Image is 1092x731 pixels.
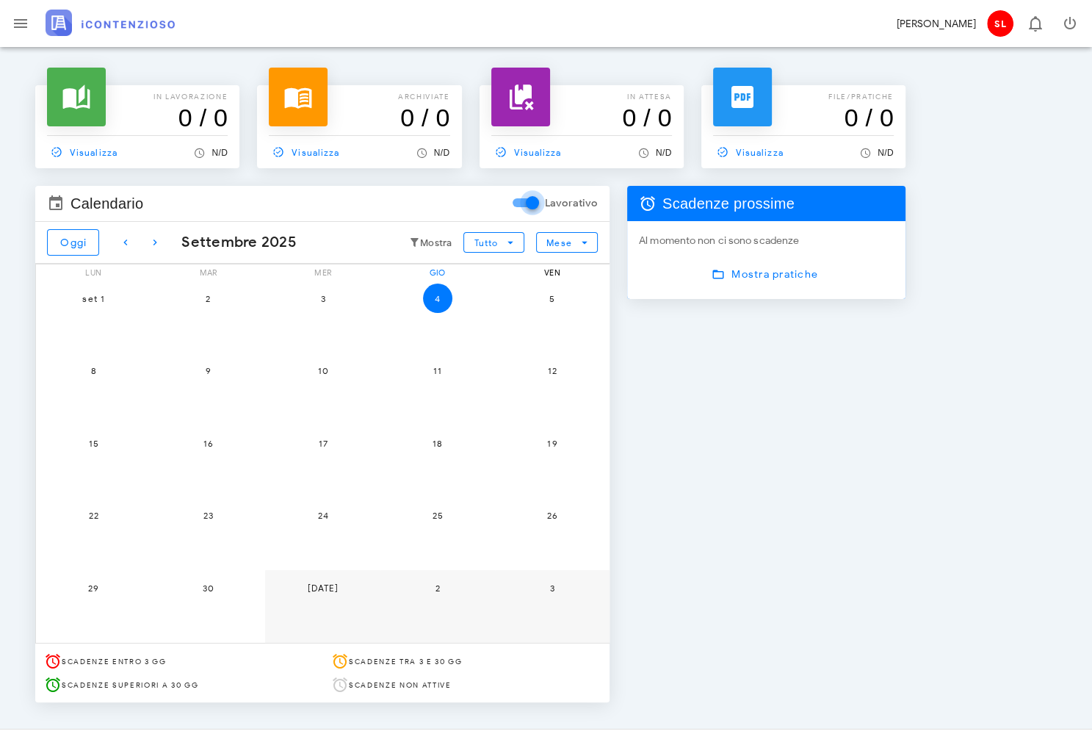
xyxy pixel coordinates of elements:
span: 24 [308,510,338,521]
div: [PERSON_NAME] [897,16,976,32]
p: In lavorazione [47,91,228,103]
span: Mese [546,237,571,248]
button: 17 [308,428,338,458]
span: Visualizza [269,145,339,159]
span: Visualizza [47,145,117,159]
span: 2 [423,583,452,594]
span: [DATE] [307,583,339,594]
span: Visualizza [491,145,562,159]
button: Mese [536,232,598,253]
button: 9 [193,356,223,386]
button: 2 [193,284,223,313]
button: [DATE] [308,573,338,602]
a: Visualizza [47,142,123,162]
h3: 0 / 0 [47,103,228,132]
button: 12 [538,356,567,386]
a: Mostra pratiche [703,261,830,287]
div: mer [265,264,380,281]
small: Mostra [420,237,452,249]
label: Lavorativo [545,196,598,211]
button: 23 [193,501,223,530]
span: Tutto [474,237,498,248]
span: N/D [211,148,228,158]
button: 18 [423,428,452,458]
span: Scadenze entro 3 gg [62,657,167,666]
span: N/D [434,148,450,158]
span: 5 [538,293,567,304]
p: in attesa [491,91,672,103]
button: 3 [308,284,338,313]
span: 4 [423,293,452,304]
span: Mostra pratiche [715,267,818,281]
div: Al momento non ci sono scadenze [639,233,894,249]
a: Visualizza [491,142,568,162]
button: 3 [538,573,567,602]
span: Scadenze prossime [662,192,795,215]
button: 29 [79,573,108,602]
p: archiviate [269,91,449,103]
button: set 1 [79,284,108,313]
span: 18 [423,438,452,449]
a: Visualizza [713,142,789,162]
button: 25 [423,501,452,530]
span: 12 [538,365,567,376]
span: Visualizza [713,145,784,159]
span: set 1 [79,293,108,304]
div: lun [36,264,151,281]
span: Scadenze superiori a 30 gg [62,680,198,690]
span: N/D [656,148,672,158]
span: 3 [538,583,567,594]
span: 9 [193,365,223,376]
button: SL [982,6,1017,41]
button: 16 [193,428,223,458]
button: 26 [538,501,567,530]
span: N/D [878,148,894,158]
span: 2 [193,293,223,304]
button: 22 [79,501,108,530]
span: 11 [423,365,452,376]
span: 10 [308,365,338,376]
span: 30 [193,583,223,594]
span: Scadenze tra 3 e 30 gg [349,657,463,666]
img: logo-text-2x.png [46,10,175,36]
span: SL [987,10,1013,37]
span: 8 [79,365,108,376]
span: 16 [193,438,223,449]
h3: 0 / 0 [713,103,894,132]
span: Calendario [70,192,143,215]
p: file/pratiche [713,91,894,103]
span: 29 [79,583,108,594]
h3: 0 / 0 [491,103,672,132]
div: gio [380,264,495,281]
button: 19 [538,428,567,458]
span: 25 [423,510,452,521]
div: Settembre 2025 [170,231,297,253]
button: Tutto [463,232,524,253]
button: Distintivo [1017,6,1052,41]
button: 24 [308,501,338,530]
button: 10 [308,356,338,386]
span: 3 [308,293,338,304]
span: 26 [538,510,567,521]
span: 17 [308,438,338,449]
div: mar [151,264,265,281]
span: Scadenze non attive [349,680,452,690]
span: 22 [79,510,108,521]
div: ven [495,264,610,281]
button: 4 [423,284,452,313]
h3: 0 / 0 [269,103,449,132]
button: 15 [79,428,108,458]
button: 2 [423,573,452,602]
span: 19 [538,438,567,449]
button: Oggi [47,229,99,256]
span: 15 [79,438,108,449]
button: 11 [423,356,452,386]
button: 8 [79,356,108,386]
span: 23 [193,510,223,521]
span: Oggi [59,237,87,249]
button: 30 [193,573,223,602]
a: Visualizza [269,142,345,162]
button: 5 [538,284,567,313]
